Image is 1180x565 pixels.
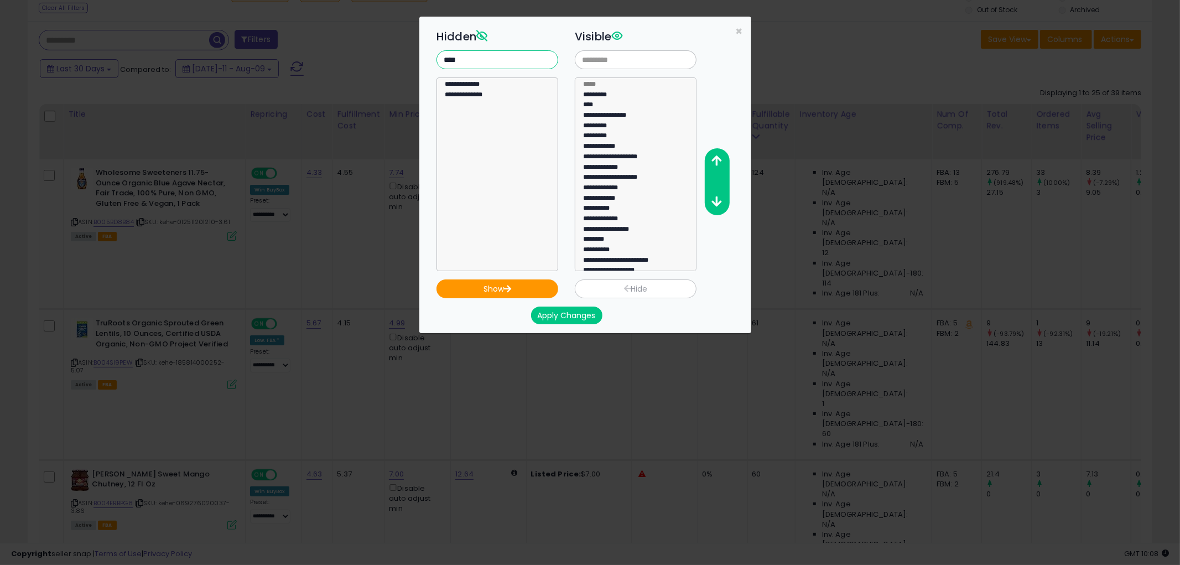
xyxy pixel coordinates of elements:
[436,28,558,45] h3: Hidden
[735,23,742,39] span: ×
[531,307,602,324] button: Apply Changes
[575,279,696,298] button: Hide
[575,28,696,45] h3: Visible
[436,279,558,298] button: Show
